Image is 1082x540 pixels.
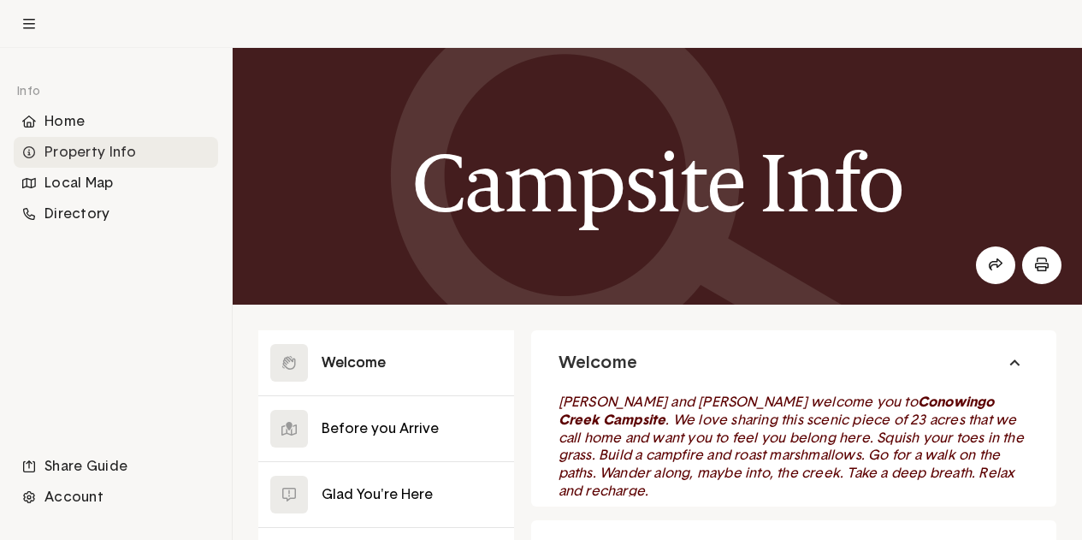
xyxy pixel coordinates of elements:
[531,330,1056,395] button: Welcome
[14,199,218,229] li: Navigation item
[559,395,998,427] em: Conowingo Creek Campsite
[14,168,218,199] div: Local Map
[14,106,218,137] div: Home
[14,451,218,482] div: Share Guide
[411,138,903,228] h1: Campsite Info
[559,352,637,374] span: Welcome
[14,482,218,513] div: Account
[14,482,218,513] li: Navigation item
[14,137,218,168] div: Property Info
[14,199,218,229] div: Directory
[559,413,1027,498] em: . We love sharing this scenic piece of 23 acres that we call home and want you to feel you belong...
[14,168,218,199] li: Navigation item
[14,106,218,137] li: Navigation item
[14,451,218,482] li: Navigation item
[559,395,918,409] em: [PERSON_NAME] and [PERSON_NAME] welcome you to
[14,137,218,168] li: Navigation item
